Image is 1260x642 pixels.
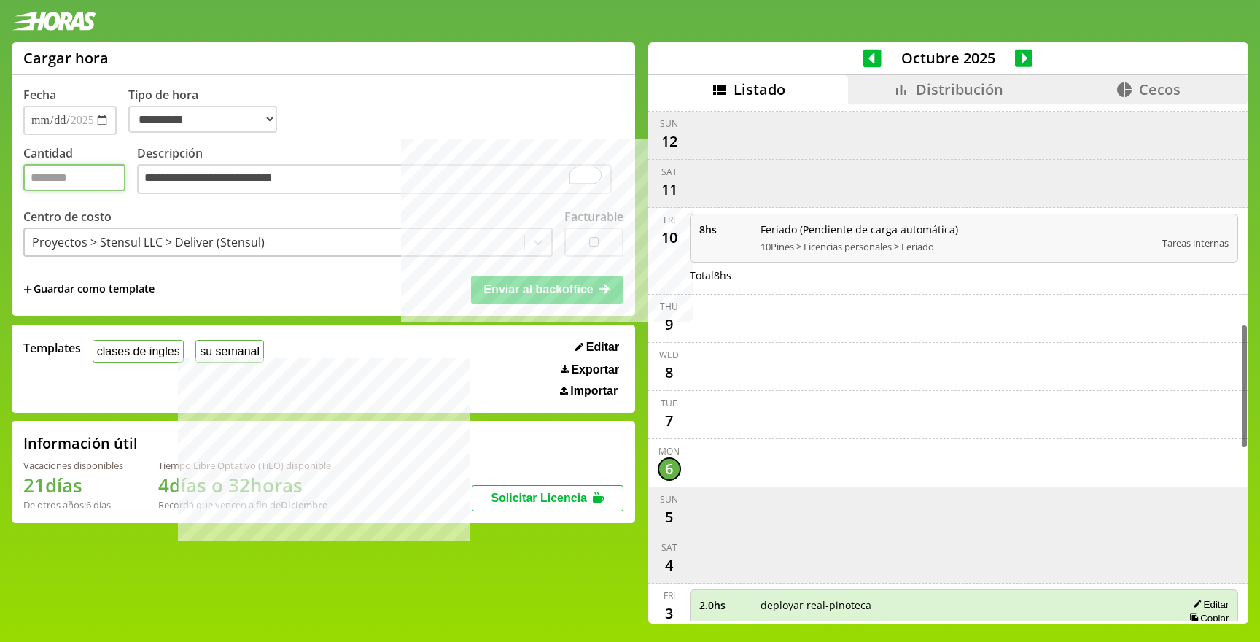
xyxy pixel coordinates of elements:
[571,363,619,376] span: Exportar
[571,340,623,355] button: Editar
[659,349,679,361] div: Wed
[1162,236,1229,250] span: Tareas internas
[699,223,750,236] span: 8 hs
[882,48,1015,68] span: Octubre 2025
[158,459,331,472] div: Tiempo Libre Optativo (TiLO) disponible
[1139,80,1181,99] span: Cecos
[658,130,681,153] div: 12
[658,409,681,433] div: 7
[471,276,623,303] button: Enviar al backoffice
[23,433,138,453] h2: Información útil
[23,282,32,298] span: +
[23,164,125,191] input: Cantidad
[23,145,137,198] label: Cantidad
[658,506,681,529] div: 5
[12,12,96,31] img: logotipo
[586,341,619,354] span: Editar
[734,80,785,99] span: Listado
[661,397,677,409] div: Tue
[664,589,675,602] div: Fri
[1185,612,1229,624] button: Copiar
[660,117,678,130] div: Sun
[658,554,681,577] div: 4
[158,498,331,511] div: Recordá que vencen a fin de
[281,498,327,511] b: Diciembre
[128,87,289,135] label: Tipo de hora
[491,492,587,504] span: Solicitar Licencia
[699,598,750,612] span: 2.0 hs
[483,283,593,295] span: Enviar al backoffice
[660,301,678,313] div: Thu
[658,361,681,384] div: 8
[472,485,623,511] button: Solicitar Licencia
[23,498,123,511] div: De otros años: 6 días
[570,384,618,398] span: Importar
[137,164,612,195] textarea: To enrich screen reader interactions, please activate Accessibility in Grammarly extension settings
[158,472,331,498] h1: 4 días o 32 horas
[664,214,675,226] div: Fri
[660,493,678,506] div: Sun
[93,340,184,363] button: clases de ingles
[23,459,123,472] div: Vacaciones disponibles
[32,234,265,250] div: Proyectos > Stensul LLC > Deliver (Stensul)
[690,268,1239,282] div: Total 8 hs
[761,240,1153,253] span: 10Pines > Licencias personales > Feriado
[658,226,681,250] div: 10
[658,445,680,457] div: Mon
[658,457,681,481] div: 6
[195,340,263,363] button: su semanal
[23,209,112,225] label: Centro de costo
[564,209,623,225] label: Facturable
[1189,598,1229,611] button: Editar
[648,104,1248,622] div: scrollable content
[23,87,56,103] label: Fecha
[658,178,681,201] div: 11
[23,340,81,356] span: Templates
[761,223,1153,236] span: Feriado (Pendiente de carga automática)
[658,313,681,336] div: 9
[23,282,155,298] span: +Guardar como template
[661,541,677,554] div: Sat
[128,106,277,133] select: Tipo de hora
[761,598,1168,612] span: deployar real-pinoteca
[23,472,123,498] h1: 21 días
[137,145,623,198] label: Descripción
[556,363,623,377] button: Exportar
[661,166,677,178] div: Sat
[916,80,1003,99] span: Distribución
[23,48,109,68] h1: Cargar hora
[658,602,681,625] div: 3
